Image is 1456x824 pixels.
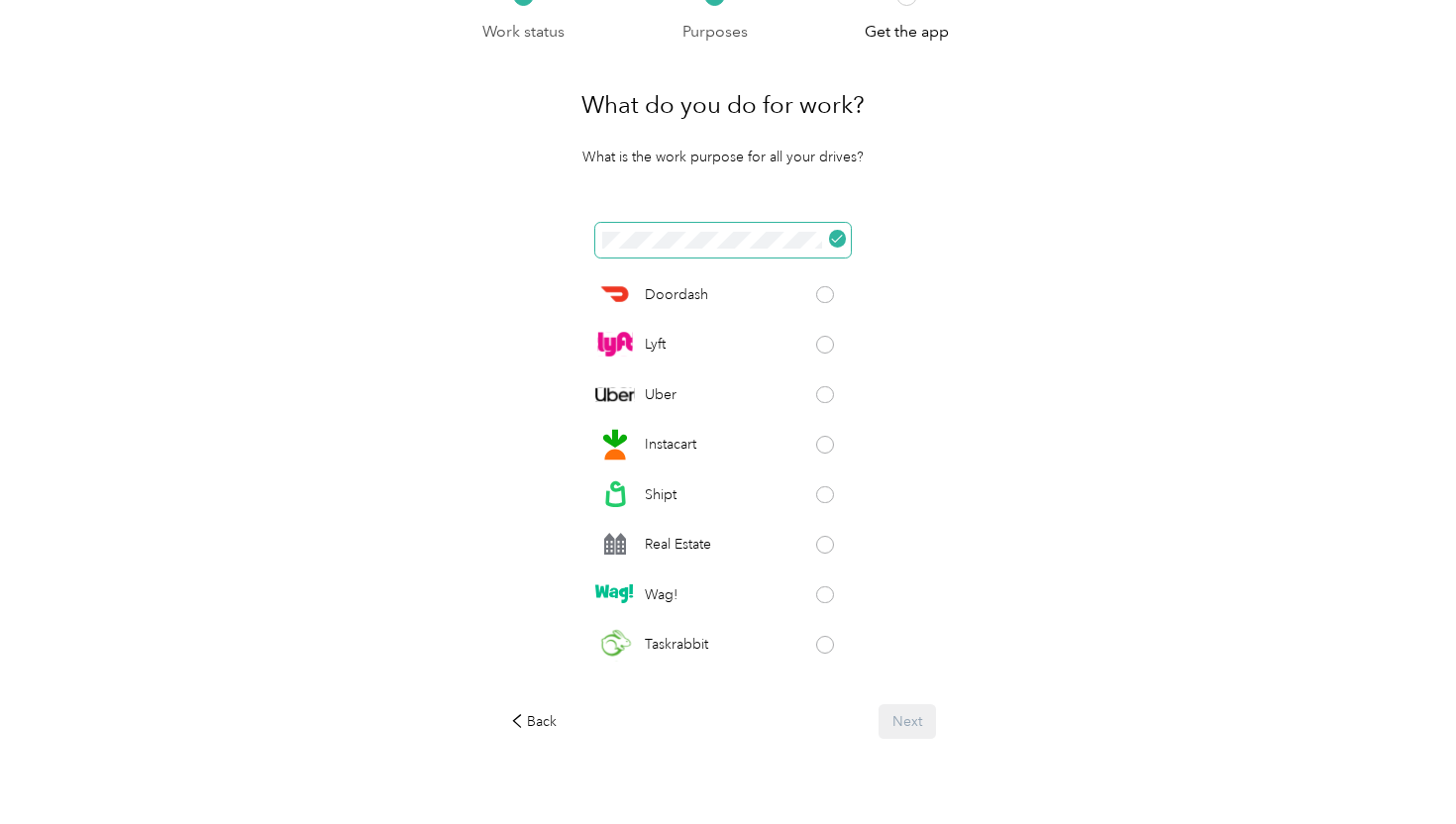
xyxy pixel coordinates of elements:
p: Grubhub [645,684,702,705]
p: Wag! [645,584,677,605]
p: Doordash [645,284,708,305]
p: Shipt [645,484,676,505]
p: Get the app [865,20,949,45]
p: Real Estate [645,534,711,555]
h1: What do you do for work? [581,81,865,129]
p: Lyft [645,334,666,355]
p: Taskrabbit [645,634,708,655]
p: Uber [645,384,676,405]
p: Purposes [682,20,748,45]
p: Work status [482,20,565,45]
p: Instacart [645,434,696,455]
div: Back [510,711,558,732]
iframe: Everlance-gr Chat Button Frame [1345,713,1456,824]
p: What is the work purpose for all your drives? [582,147,864,167]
